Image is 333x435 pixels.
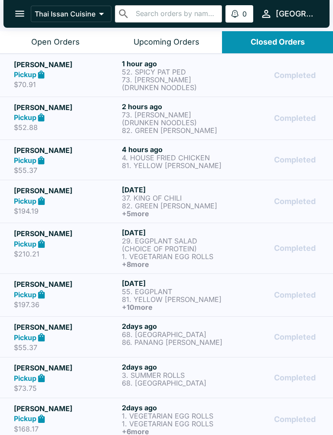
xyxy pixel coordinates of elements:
[122,322,157,331] span: 2 days ago
[14,290,36,299] strong: Pickup
[134,37,199,47] div: Upcoming Orders
[14,59,118,70] h5: [PERSON_NAME]
[14,374,36,383] strong: Pickup
[122,253,226,260] p: 1. VEGETARIAN EGG ROLLS
[122,68,226,76] p: 52. SPICY PAT PED
[122,363,157,371] span: 2 days ago
[276,9,316,19] div: [GEOGRAPHIC_DATA]
[122,127,226,134] p: 82. GREEN [PERSON_NAME]
[14,123,118,132] p: $52.88
[14,322,118,332] h5: [PERSON_NAME]
[122,338,226,346] p: 86. PANANG [PERSON_NAME]
[122,76,226,91] p: 73. [PERSON_NAME] (DRUNKEN NOODLES)
[14,156,36,165] strong: Pickup
[31,37,80,47] div: Open Orders
[9,3,31,25] button: open drawer
[14,102,118,113] h5: [PERSON_NAME]
[122,228,226,237] h6: [DATE]
[14,113,36,122] strong: Pickup
[14,414,36,423] strong: Pickup
[122,194,226,202] p: 37. KING OF CHILI
[14,80,118,89] p: $70.91
[14,403,118,414] h5: [PERSON_NAME]
[14,228,118,239] h5: [PERSON_NAME]
[122,279,226,288] h6: [DATE]
[122,210,226,217] h6: + 5 more
[14,279,118,289] h5: [PERSON_NAME]
[14,185,118,196] h5: [PERSON_NAME]
[122,162,226,169] p: 81. YELLOW [PERSON_NAME]
[122,420,226,428] p: 1. VEGETARIAN EGG ROLLS
[122,59,226,68] h6: 1 hour ago
[122,295,226,303] p: 81. YELLOW [PERSON_NAME]
[122,111,226,127] p: 73. [PERSON_NAME] (DRUNKEN NOODLES)
[251,37,305,47] div: Closed Orders
[122,331,226,338] p: 68. [GEOGRAPHIC_DATA]
[122,379,226,387] p: 68. [GEOGRAPHIC_DATA]
[14,207,118,215] p: $194.19
[122,403,157,412] span: 2 days ago
[122,260,226,268] h6: + 8 more
[14,300,118,309] p: $197.36
[31,6,111,22] button: Thai Issan Cuisine
[14,363,118,373] h5: [PERSON_NAME]
[14,333,36,342] strong: Pickup
[122,303,226,311] h6: + 10 more
[242,10,247,18] p: 0
[122,237,226,253] p: 29. EGGPLANT SALAD (CHOICE OF PROTEIN)
[257,4,319,23] button: [GEOGRAPHIC_DATA]
[122,371,226,379] p: 3. SUMMER ROLLS
[14,250,118,258] p: $210.21
[14,425,118,433] p: $168.17
[14,145,118,156] h5: [PERSON_NAME]
[122,102,226,111] h6: 2 hours ago
[14,166,118,175] p: $55.37
[122,154,226,162] p: 4. HOUSE FRIED CHICKEN
[14,240,36,248] strong: Pickup
[122,412,226,420] p: 1. VEGETARIAN EGG ROLLS
[14,197,36,205] strong: Pickup
[133,8,219,20] input: Search orders by name or phone number
[14,343,118,352] p: $55.37
[122,202,226,210] p: 82. GREEN [PERSON_NAME]
[122,288,226,295] p: 55. EGGPLANT
[14,384,118,393] p: $73.75
[122,145,226,154] h6: 4 hours ago
[35,10,95,18] p: Thai Issan Cuisine
[122,185,226,194] h6: [DATE]
[14,70,36,79] strong: Pickup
